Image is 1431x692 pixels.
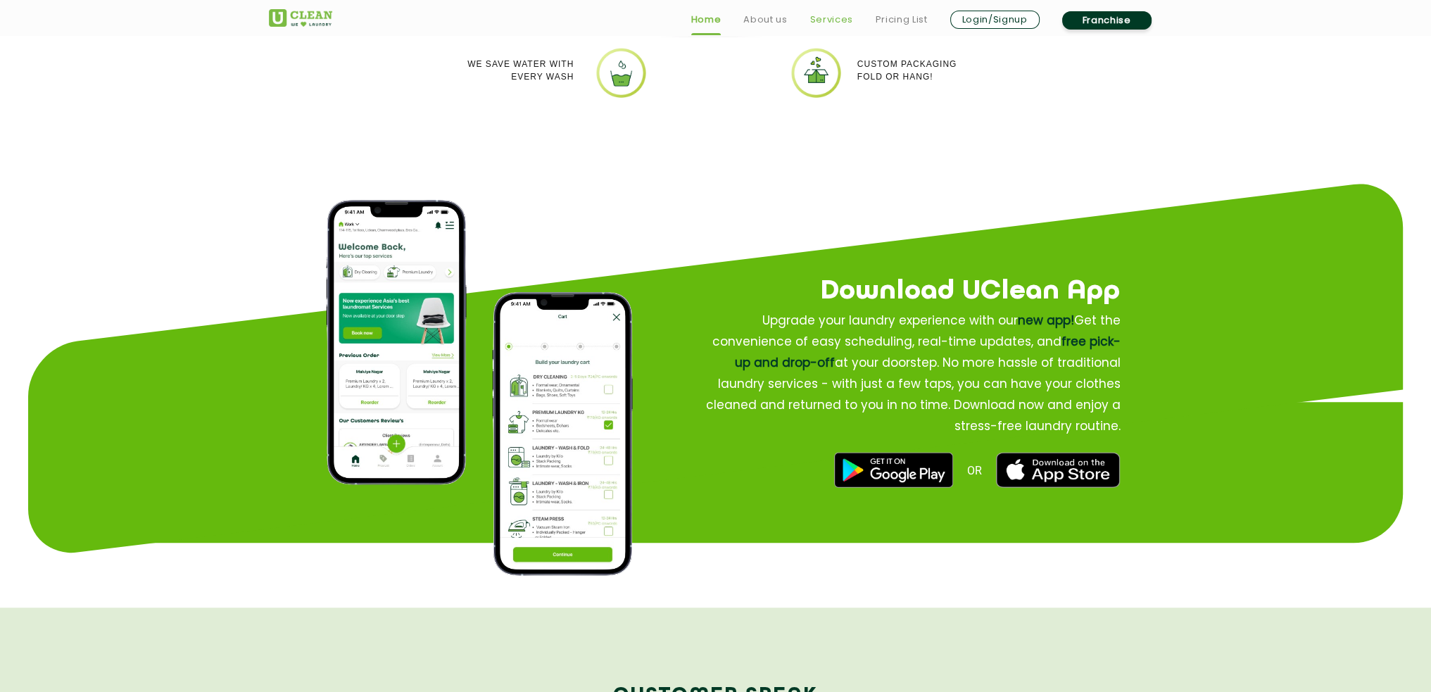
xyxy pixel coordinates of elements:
[950,11,1040,29] a: Login/Signup
[697,309,1121,436] p: Upgrade your laundry experience with our Get the convenience of easy scheduling, real-time update...
[1017,311,1073,328] span: new app!
[743,11,787,28] a: About us
[809,11,852,28] a: Services
[857,58,957,83] p: Custom packaging Fold or Hang!
[467,58,574,83] p: We Save Water with every wash
[1062,11,1152,30] a: Franchise
[734,332,1120,370] span: free pick-up and drop-off
[835,452,953,487] img: best dry cleaners near me
[967,463,982,476] span: OR
[790,46,843,99] img: uclean dry cleaner
[326,199,467,484] img: app home page
[876,11,928,28] a: Pricing List
[996,452,1120,487] img: best laundry near me
[269,9,332,27] img: UClean Laundry and Dry Cleaning
[691,11,721,28] a: Home
[650,270,1120,312] h2: Download UClean App
[492,291,633,575] img: process of how to place order on app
